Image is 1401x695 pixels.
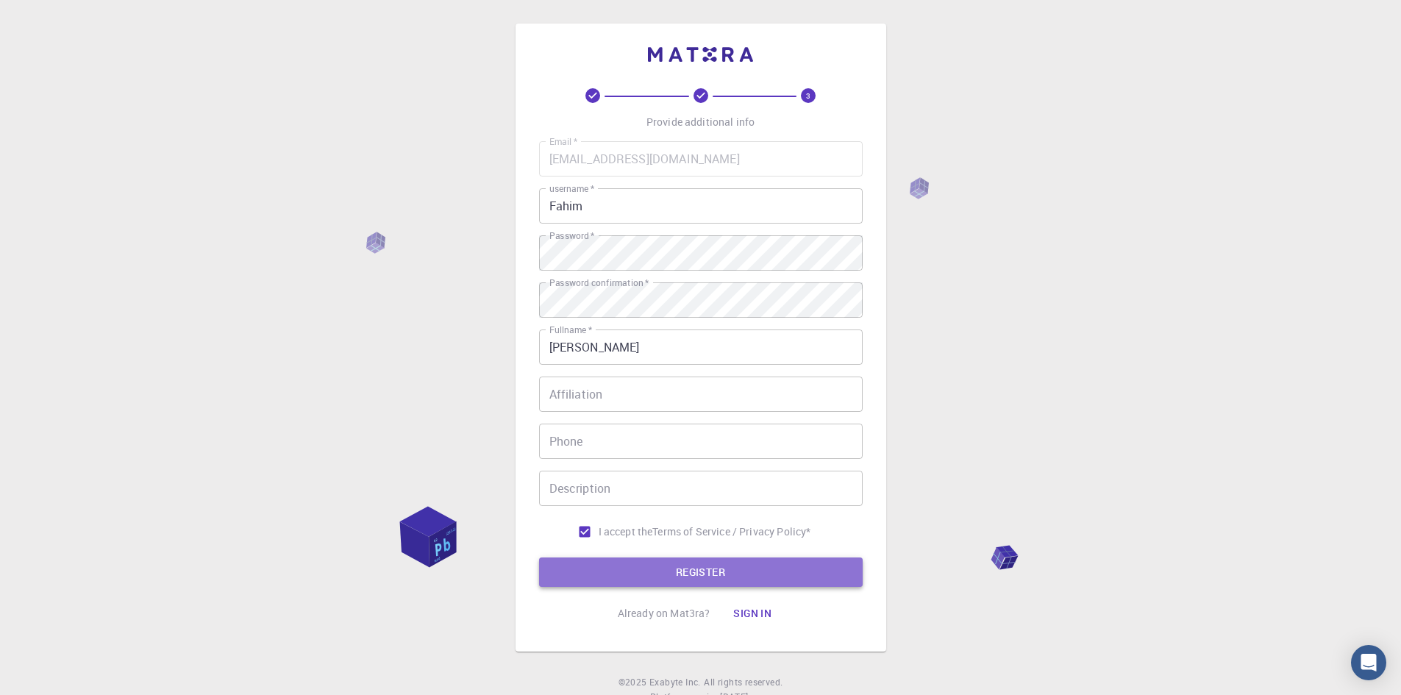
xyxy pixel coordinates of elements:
a: Terms of Service / Privacy Policy* [652,524,810,539]
label: username [549,182,594,195]
span: Exabyte Inc. [649,676,701,688]
button: Sign in [721,599,783,628]
span: All rights reserved. [704,675,783,690]
span: I accept the [599,524,653,539]
p: Terms of Service / Privacy Policy * [652,524,810,539]
label: Fullname [549,324,592,336]
p: Already on Mat3ra? [618,606,710,621]
label: Email [549,135,577,148]
a: Exabyte Inc. [649,675,701,690]
span: © 2025 [618,675,649,690]
label: Password [549,229,594,242]
button: REGISTER [539,557,863,587]
p: Provide additional info [646,115,755,129]
label: Password confirmation [549,277,649,289]
text: 3 [806,90,810,101]
div: Open Intercom Messenger [1351,645,1386,680]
